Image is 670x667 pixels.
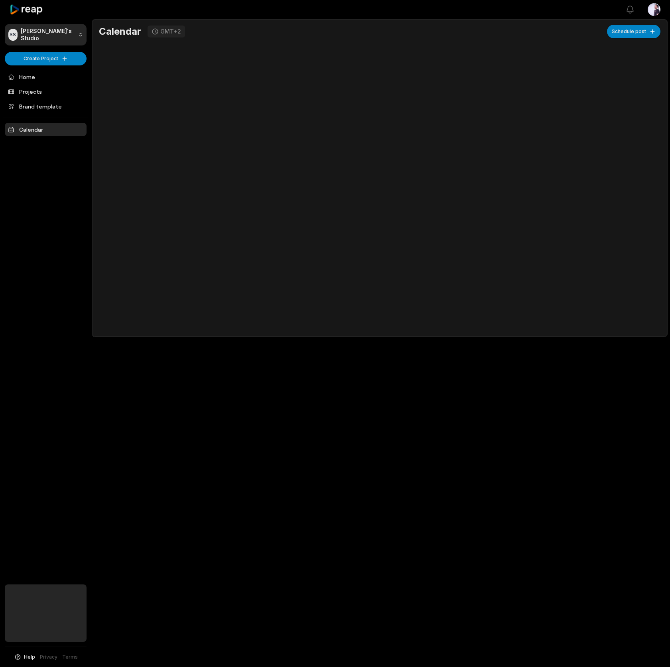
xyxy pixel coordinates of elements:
[607,25,660,38] button: Schedule post
[8,29,18,41] div: SS
[40,653,57,661] a: Privacy
[62,653,78,661] a: Terms
[160,28,181,35] div: GMT+2
[5,70,87,83] a: Home
[5,100,87,113] a: Brand template
[5,123,87,136] a: Calendar
[14,653,35,661] button: Help
[24,653,35,661] span: Help
[21,28,75,42] p: [PERSON_NAME]'s Studio
[99,26,141,37] h1: Calendar
[5,52,87,65] button: Create Project
[5,85,87,98] a: Projects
